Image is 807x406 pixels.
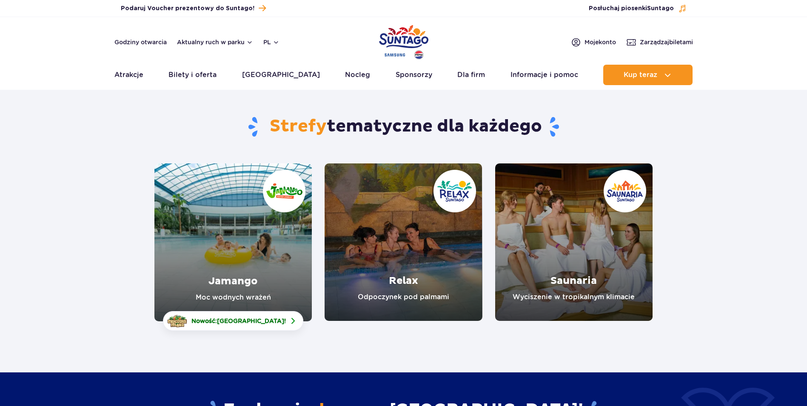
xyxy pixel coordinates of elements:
button: pl [263,38,279,46]
a: Jamango [154,163,312,321]
span: Moje konto [585,38,616,46]
a: Nowość:[GEOGRAPHIC_DATA]! [163,311,303,331]
a: Dla firm [457,65,485,85]
span: Kup teraz [624,71,657,79]
a: Zarządzajbiletami [626,37,693,47]
a: [GEOGRAPHIC_DATA] [242,65,320,85]
a: Saunaria [495,163,653,321]
a: Godziny otwarcia [114,38,167,46]
a: Sponsorzy [396,65,432,85]
span: Nowość: ! [191,317,286,325]
h1: tematyczne dla każdego [154,116,653,138]
a: Nocleg [345,65,370,85]
button: Kup teraz [603,65,693,85]
a: Relax [325,163,482,321]
span: Strefy [270,116,327,137]
a: Mojekonto [571,37,616,47]
span: [GEOGRAPHIC_DATA] [217,317,284,324]
span: Zarządzaj biletami [640,38,693,46]
a: Informacje i pomoc [510,65,578,85]
span: Posłuchaj piosenki [589,4,674,13]
a: Atrakcje [114,65,143,85]
span: Podaruj Voucher prezentowy do Suntago! [121,4,254,13]
a: Park of Poland [379,21,428,60]
a: Bilety i oferta [168,65,217,85]
button: Aktualny ruch w parku [177,39,253,46]
a: Podaruj Voucher prezentowy do Suntago! [121,3,266,14]
button: Posłuchaj piosenkiSuntago [589,4,687,13]
span: Suntago [647,6,674,11]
